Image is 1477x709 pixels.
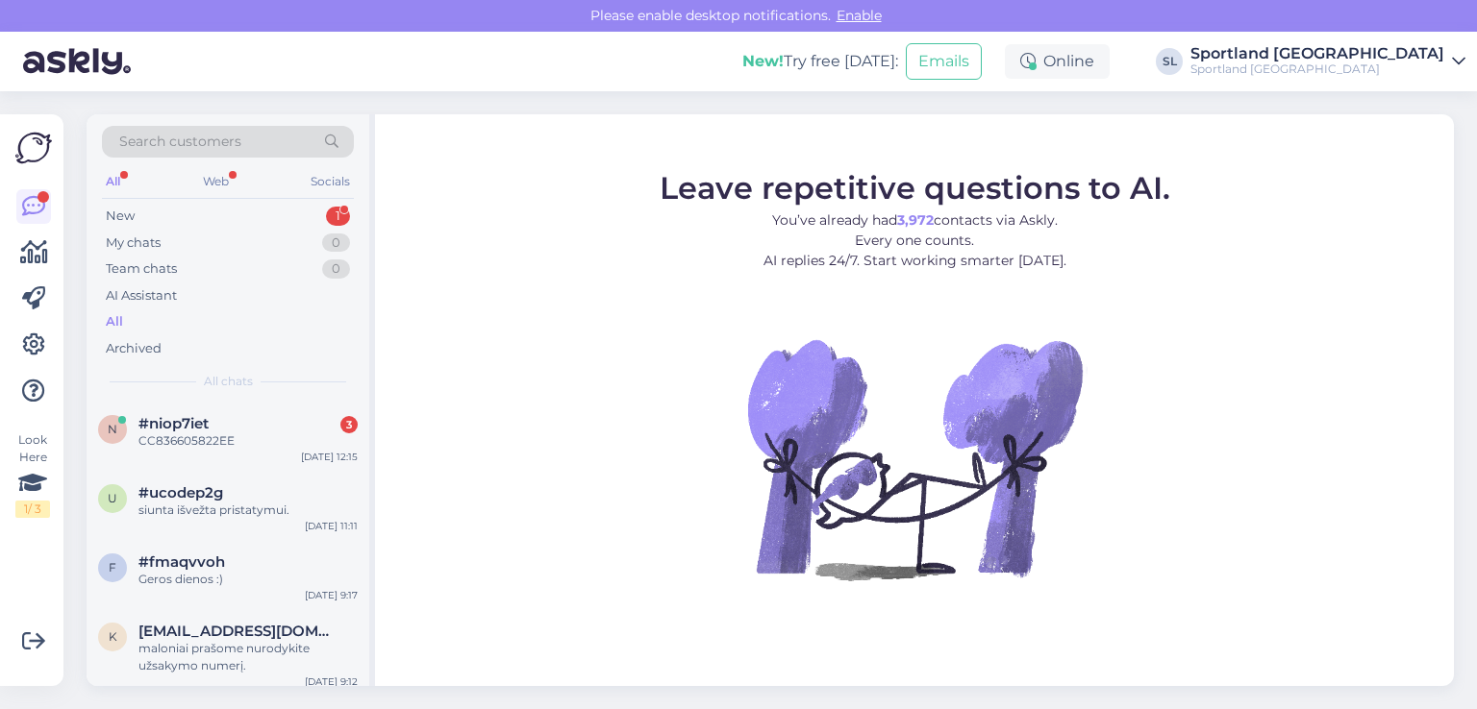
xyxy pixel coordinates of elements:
div: Look Here [15,431,50,518]
div: All [106,312,123,331]
span: Leave repetitive questions to AI. [660,168,1170,206]
span: #niop7iet [138,415,209,432]
div: 1 [326,207,350,226]
span: f [109,560,116,575]
div: Team chats [106,259,177,279]
div: siunta išvežta pristatymui. [138,501,358,519]
div: 0 [322,233,350,253]
button: Emails [906,43,982,80]
div: New [106,207,135,226]
div: Try free [DATE]: [742,50,898,73]
div: [DATE] 9:12 [305,674,358,689]
div: 3 [340,416,358,433]
b: 3,972 [897,210,934,228]
div: 1 / 3 [15,501,50,518]
div: Online [1005,44,1110,79]
div: Web [199,169,233,194]
div: 0 [322,259,350,279]
span: u [108,491,117,505]
img: No Chat active [741,285,1088,631]
div: CC836605822EE [138,432,358,450]
div: Socials [307,169,354,194]
span: Search customers [119,132,241,152]
div: Sportland [GEOGRAPHIC_DATA] [1190,61,1444,77]
span: All chats [204,373,253,390]
div: My chats [106,233,161,253]
div: Sportland [GEOGRAPHIC_DATA] [1190,46,1444,61]
img: Askly Logo [15,130,52,166]
span: Enable [831,7,888,24]
div: SL [1156,48,1183,75]
div: All [102,169,124,194]
div: Geros dienos :) [138,571,358,588]
span: #fmaqvvoh [138,553,225,571]
p: You’ve already had contacts via Askly. Every one counts. AI replies 24/7. Start working smarter [... [660,209,1170,270]
span: n [108,422,117,436]
b: New! [742,52,784,70]
div: [DATE] 12:15 [301,450,358,464]
div: [DATE] 9:17 [305,588,358,602]
span: k [109,629,117,644]
a: Sportland [GEOGRAPHIC_DATA]Sportland [GEOGRAPHIC_DATA] [1190,46,1465,77]
div: Archived [106,339,162,358]
div: maloniai prašome nurodykite užsakymo numerį. [138,640,358,674]
span: kuziejus69@gmail.com [138,623,338,640]
span: #ucodep2g [138,484,223,501]
div: [DATE] 11:11 [305,519,358,533]
div: AI Assistant [106,286,177,306]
